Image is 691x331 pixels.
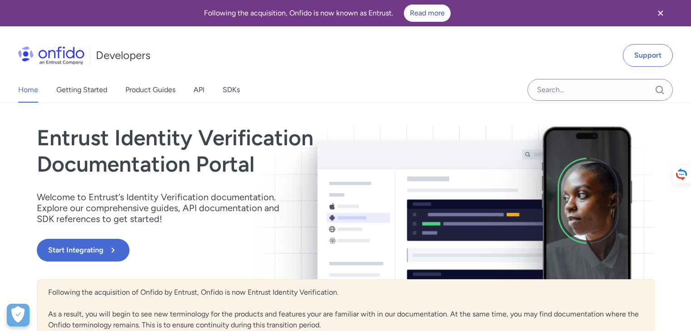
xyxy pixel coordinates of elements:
[37,239,469,262] a: Start Integrating
[18,46,85,64] img: Onfido Logo
[37,239,129,262] button: Start Integrating
[125,77,175,103] a: Product Guides
[194,77,204,103] a: API
[18,77,38,103] a: Home
[7,304,30,326] button: Open Preferences
[11,5,644,22] div: Following the acquisition, Onfido is now known as Entrust.
[37,125,469,177] h1: Entrust Identity Verification Documentation Portal
[56,77,107,103] a: Getting Started
[37,192,291,224] p: Welcome to Entrust’s Identity Verification documentation. Explore our comprehensive guides, API d...
[644,2,677,25] button: Close banner
[655,8,666,19] svg: Close banner
[527,79,673,101] input: Onfido search input field
[7,304,30,326] div: Cookie Preferences
[623,44,673,67] a: Support
[223,77,240,103] a: SDKs
[404,5,451,22] a: Read more
[96,48,150,63] h1: Developers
